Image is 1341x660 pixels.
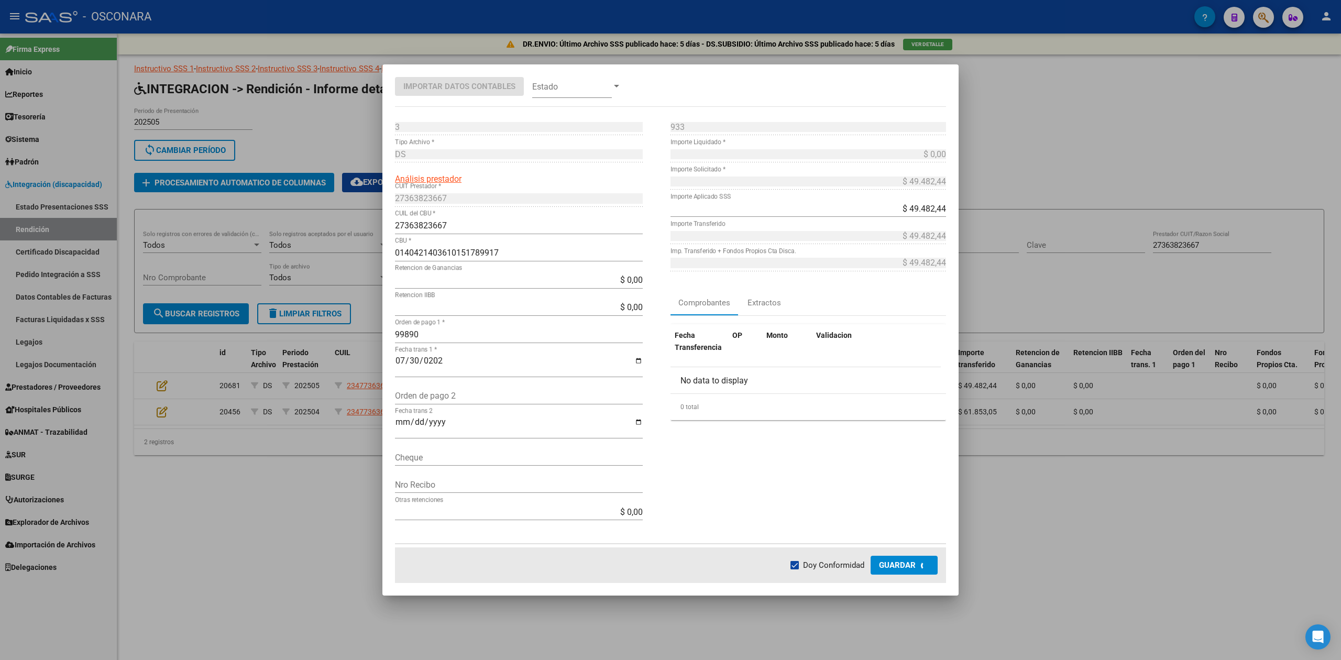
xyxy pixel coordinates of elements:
datatable-header-cell: Monto [762,324,812,359]
span: Importar Datos Contables [403,82,515,91]
button: Guardar [871,556,938,575]
span: OP [732,331,742,339]
datatable-header-cell: Validacion [812,324,941,359]
div: Comprobantes [678,297,730,309]
span: Validacion [816,331,852,339]
span: Doy Conformidad [803,559,864,571]
span: Análisis prestador [395,174,461,184]
div: No data to display [670,367,941,393]
div: Open Intercom Messenger [1305,624,1331,650]
span: Guardar [879,560,916,570]
datatable-header-cell: Fecha Transferencia [670,324,728,359]
button: Importar Datos Contables [395,77,524,96]
span: Monto [766,331,788,339]
datatable-header-cell: OP [728,324,762,359]
div: Extractos [748,297,781,309]
div: 0 total [670,394,946,420]
span: Fecha Transferencia [675,331,722,351]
